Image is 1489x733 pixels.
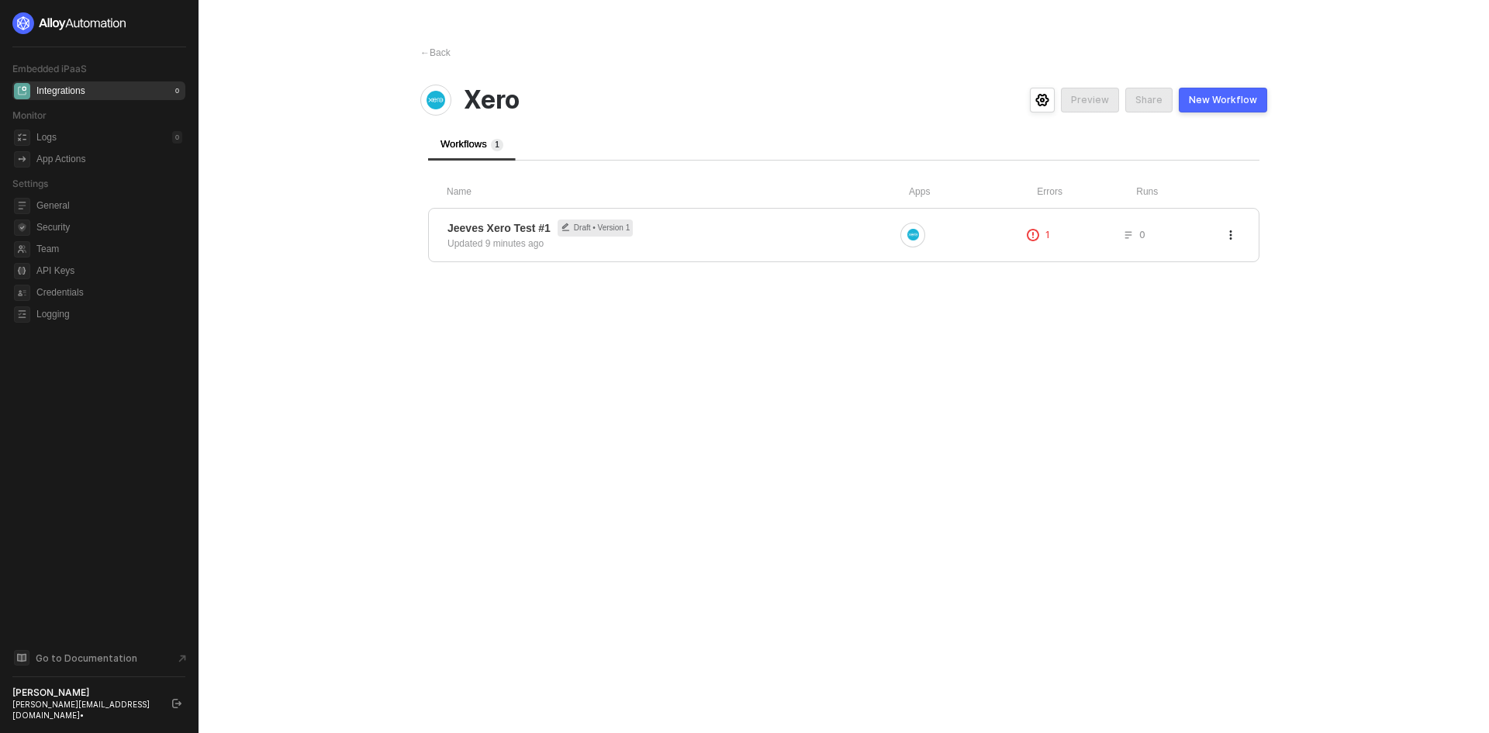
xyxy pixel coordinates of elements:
a: logo [12,12,185,34]
span: Security [36,218,182,237]
span: API Keys [36,261,182,280]
span: 1 [495,140,499,149]
span: Workflows [440,138,503,150]
span: 0 [1139,228,1145,241]
div: New Workflow [1189,94,1257,106]
div: Updated 9 minutes ago [447,237,544,251]
div: 0 [172,85,182,97]
div: Name [447,185,909,199]
span: general [14,198,30,214]
div: 0 [172,131,182,143]
div: Runs [1136,185,1241,199]
span: documentation [14,650,29,666]
div: [PERSON_NAME][EMAIL_ADDRESS][DOMAIN_NAME] • [12,699,158,721]
button: New Workflow [1179,88,1267,112]
span: ← [420,47,430,58]
span: icon-exclamation [1027,229,1039,241]
span: team [14,241,30,258]
span: Credentials [36,283,182,302]
span: logging [14,306,30,323]
span: icon-settings [1035,94,1049,106]
span: General [36,196,182,215]
span: Monitor [12,109,47,121]
span: icon-app-actions [14,151,30,168]
span: integrations [14,83,30,99]
div: Integrations [36,85,85,98]
span: Jeeves Xero Test #1 [447,220,551,236]
div: Apps [909,185,1037,199]
span: api-key [14,263,30,279]
span: Logging [36,305,182,323]
div: [PERSON_NAME] [12,686,158,699]
span: Settings [12,178,48,189]
a: Knowledge Base [12,648,186,667]
div: Logs [36,131,57,144]
span: Embedded iPaaS [12,63,87,74]
span: Xero [464,85,520,115]
div: Back [420,47,451,60]
span: Team [36,240,182,258]
img: logo [12,12,127,34]
span: document-arrow [174,651,190,666]
span: Go to Documentation [36,652,137,665]
span: 1 [1045,228,1050,241]
span: security [14,220,30,236]
span: icon-list [1124,230,1133,240]
div: App Actions [36,153,85,166]
span: icon-logs [14,130,30,146]
div: Errors [1037,185,1136,199]
img: icon [907,229,919,240]
span: Draft • Version 1 [558,220,633,237]
span: logout [172,699,181,708]
img: integration-icon [427,91,445,109]
span: credentials [14,285,30,301]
